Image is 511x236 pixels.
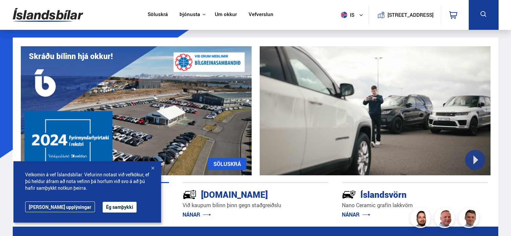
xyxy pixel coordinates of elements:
p: Nano Ceramic grafín lakkvörn [342,201,488,209]
img: svg+xml;base64,PHN2ZyB4bWxucz0iaHR0cDovL3d3dy53My5vcmcvMjAwMC9zdmciIHdpZHRoPSI1MTIiIGhlaWdodD0iNT... [341,12,347,18]
a: Söluskrá [148,11,168,18]
img: eKx6w-_Home_640_.png [21,46,252,175]
img: siFngHWaQ9KaOqBr.png [436,209,456,229]
span: Velkomin á vef Íslandsbílar. Vefurinn notast við vefkökur, ef þú heldur áfram að nota vefinn þá h... [25,171,149,191]
img: -Svtn6bYgwAsiwNX.svg [342,187,356,201]
h1: Skráðu bílinn hjá okkur! [29,52,113,61]
p: Við kaupum bílinn þinn gegn staðgreiðslu [183,201,328,209]
img: G0Ugv5HjCgRt.svg [13,4,83,26]
button: [STREET_ADDRESS] [390,12,431,18]
a: NÁNAR [342,211,370,218]
button: is [338,5,368,25]
div: Íslandsvörn [342,188,464,200]
button: Þjónusta [180,11,200,18]
span: is [338,12,355,18]
button: Ég samþykki [103,202,137,213]
a: NÁNAR [183,211,211,218]
a: SÖLUSKRÁ [208,158,246,170]
img: FbJEzSuNWCJXmdc-.webp [460,209,480,229]
a: Um okkur [215,11,237,18]
a: Vefverslun [249,11,273,18]
div: [DOMAIN_NAME] [183,188,305,200]
img: nhp88E3Fdnt1Opn2.png [411,209,431,229]
img: tr5P-W3DuiFaO7aO.svg [183,187,197,201]
a: [STREET_ADDRESS] [372,5,437,24]
a: [PERSON_NAME] upplýsingar [25,201,95,212]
